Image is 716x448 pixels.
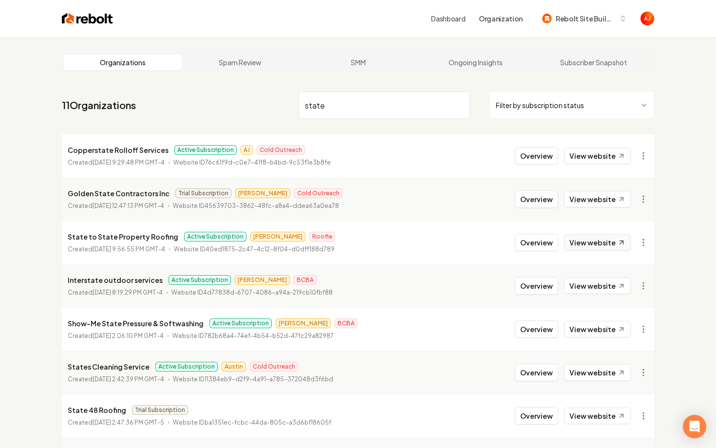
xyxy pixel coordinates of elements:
p: States Cleaning Service [68,361,150,373]
time: [DATE] 2:47:36 PM GMT-5 [93,419,164,426]
time: [DATE] 8:19:29 PM GMT-4 [93,289,163,296]
p: Website ID 40ed1875-2c47-4c12-8f04-d0dff188d789 [174,244,335,254]
span: Cold Outreach [250,362,298,372]
time: [DATE] 12:47:13 PM GMT-4 [93,202,164,209]
p: Created [68,288,163,298]
p: Created [68,158,165,168]
p: Website ID 76c61f9d-c0e7-41f8-b4bd-9c53f1e3b8fe [173,158,331,168]
time: [DATE] 9:29:48 PM GMT-4 [93,159,165,166]
time: [DATE] 2:06:10 PM GMT-4 [93,332,164,339]
span: Active Subscription [155,362,218,372]
button: Overview [515,407,558,425]
span: BCBA [335,318,358,328]
button: Overview [515,277,558,295]
p: Website ID 45639703-3862-48fc-a8a4-ddea63a0ea78 [173,201,339,211]
span: Roofle [309,232,335,242]
time: [DATE] 9:56:55 PM GMT-4 [93,245,165,253]
p: State to State Property Roofing [68,231,178,243]
p: Created [68,418,164,428]
button: Overview [515,364,558,381]
a: View website [564,278,631,294]
a: Spam Review [182,55,300,70]
img: Rebolt Site Builder [542,14,552,23]
span: [PERSON_NAME] [235,275,290,285]
img: Rebolt Logo [62,12,113,25]
span: Active Subscription [184,232,246,242]
a: Ongoing Insights [417,55,535,70]
p: Created [68,374,164,384]
a: Dashboard [431,14,465,23]
p: Website ID 11384eb9-d2f9-4a91-a785-372048d3f6bd [173,374,333,384]
p: Interstate outdoor services [68,274,163,286]
a: View website [564,234,631,251]
p: Show-Me State Pressure & Softwashing [68,317,204,329]
time: [DATE] 2:42:39 PM GMT-4 [93,375,164,383]
button: Overview [515,190,558,208]
a: View website [564,321,631,337]
p: Created [68,244,165,254]
p: State 48 Roofing [68,404,126,416]
p: Copperstate Rolloff Services [68,144,169,156]
button: Overview [515,320,558,338]
span: Rebolt Site Builder [556,14,615,24]
a: Organizations [64,55,182,70]
button: Overview [515,147,558,165]
p: Created [68,331,164,341]
a: 11Organizations [62,98,136,112]
a: View website [564,191,631,207]
p: Website ID 4d77838d-6707-4086-a94a-219cb10fbf88 [171,288,333,298]
span: Active Subscription [209,318,272,328]
span: Cold Outreach [257,145,305,155]
span: Active Subscription [169,275,231,285]
a: Subscriber Snapshot [534,55,652,70]
div: Open Intercom Messenger [683,415,706,438]
span: BCBA [294,275,317,285]
span: Cold Outreach [294,188,342,198]
img: Austin Jellison [641,12,654,25]
span: AJ [241,145,253,155]
p: Website ID 782b68a4-74ef-4b54-b52d-47fc29a82987 [172,331,334,341]
p: Golden State Contractors Inc [68,187,170,199]
p: Created [68,201,164,211]
input: Search by name or ID [299,92,470,119]
a: View website [564,408,631,424]
a: View website [564,364,631,381]
button: Open user button [641,12,654,25]
span: Active Subscription [174,145,237,155]
a: View website [564,148,631,164]
button: Organization [473,10,528,27]
span: [PERSON_NAME] [250,232,305,242]
button: Overview [515,234,558,251]
span: Trial Subscription [132,405,188,415]
span: Austin [222,362,246,372]
p: Website ID ba1351ec-fcbc-44da-805c-a3d6bf18605f [173,418,331,428]
span: [PERSON_NAME] [276,318,331,328]
span: [PERSON_NAME] [235,188,290,198]
a: SMM [299,55,417,70]
span: Trial Subscription [175,188,231,198]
